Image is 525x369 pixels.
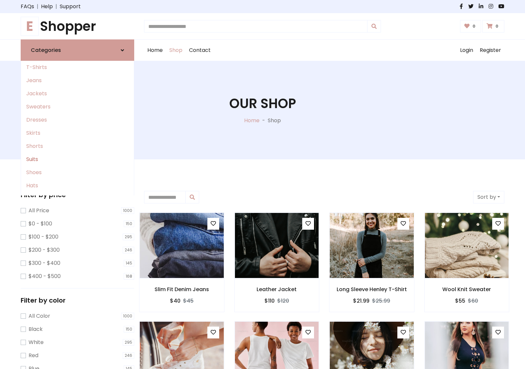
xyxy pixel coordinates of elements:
[21,87,134,100] a: Jackets
[29,338,44,346] label: White
[166,40,186,61] a: Shop
[372,297,390,305] del: $25.99
[124,273,134,280] span: 168
[124,220,134,227] span: 150
[170,298,180,304] h6: $40
[29,312,50,320] label: All Color
[471,23,477,29] span: 0
[29,220,52,228] label: $0 - $100
[235,286,319,292] h6: Leather Jacket
[21,113,134,127] a: Dresses
[124,260,134,266] span: 145
[21,39,134,61] a: Categories
[29,259,60,267] label: $300 - $400
[21,166,134,179] a: Shoes
[21,17,39,36] span: E
[455,298,465,304] h6: $55
[123,339,134,346] span: 295
[34,3,41,11] span: |
[29,352,38,359] label: Red
[186,40,214,61] a: Contact
[482,20,504,33] a: 0
[260,117,268,125] p: -
[268,117,281,125] p: Shop
[21,127,134,140] a: Skirts
[21,191,134,199] h5: Filter by price
[21,153,134,166] a: Suits
[244,117,260,124] a: Home
[29,325,43,333] label: Black
[21,74,134,87] a: Jeans
[123,247,134,253] span: 246
[457,40,476,61] a: Login
[21,179,134,192] a: Hats
[277,297,289,305] del: $120
[21,3,34,11] a: FAQs
[60,3,81,11] a: Support
[229,96,296,111] h1: Our Shop
[123,234,134,240] span: 295
[460,20,481,33] a: 0
[21,296,134,304] h5: Filter by color
[139,286,224,292] h6: Slim Fit Denim Jeans
[494,23,500,29] span: 0
[468,297,478,305] del: $60
[329,286,414,292] h6: Long Sleeve Henley T-Shirt
[29,233,58,241] label: $100 - $200
[476,40,504,61] a: Register
[29,207,49,215] label: All Price
[121,207,134,214] span: 1000
[124,326,134,333] span: 150
[121,313,134,319] span: 1000
[21,140,134,153] a: Shorts
[183,297,194,305] del: $45
[123,352,134,359] span: 246
[29,246,60,254] label: $200 - $300
[473,191,504,203] button: Sort by
[425,286,509,292] h6: Wool Knit Sweater
[353,298,369,304] h6: $21.99
[21,18,134,34] a: EShopper
[144,40,166,61] a: Home
[21,61,134,74] a: T-Shirts
[29,272,61,280] label: $400 - $500
[53,3,60,11] span: |
[21,18,134,34] h1: Shopper
[264,298,275,304] h6: $110
[21,100,134,113] a: Sweaters
[31,47,61,53] h6: Categories
[41,3,53,11] a: Help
